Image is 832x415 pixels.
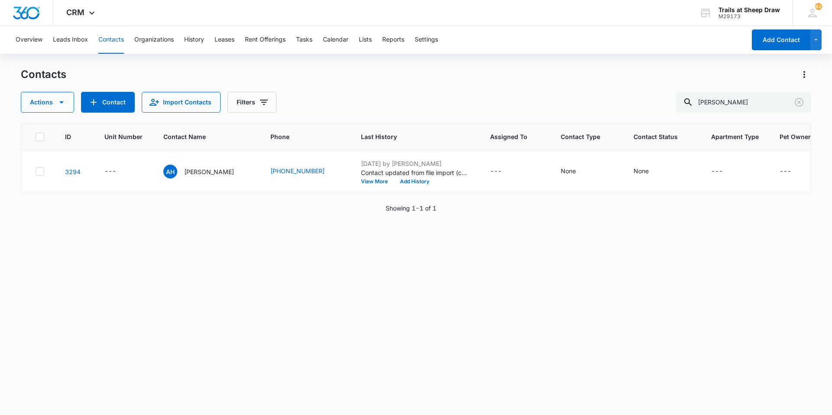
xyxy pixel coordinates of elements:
a: [PHONE_NUMBER] [270,166,325,175]
div: account name [718,6,780,13]
span: Pet Owner [780,132,811,141]
button: Contacts [98,26,124,54]
span: Contact Status [634,132,678,141]
span: CRM [66,8,84,17]
span: Last History [361,132,457,141]
div: Apartment Type - - Select to Edit Field [711,166,738,177]
a: Navigate to contact details page for Anastasia Hernandez [65,168,81,175]
button: Actions [21,92,74,113]
div: Contact Type - None - Select to Edit Field [561,166,591,177]
div: --- [490,166,502,177]
button: Lists [359,26,372,54]
button: Clear [792,95,806,109]
span: Apartment Type [711,132,759,141]
div: None [634,166,649,175]
button: Add Contact [81,92,135,113]
div: account id [718,13,780,19]
button: Rent Offerings [245,26,286,54]
button: History [184,26,204,54]
button: Actions [797,68,811,81]
div: Unit Number - - Select to Edit Field [104,166,132,177]
h1: Contacts [21,68,66,81]
div: Pet Owner - - Select to Edit Field [780,166,807,177]
span: Phone [270,132,328,141]
button: Organizations [134,26,174,54]
div: Contact Status - None - Select to Edit Field [634,166,664,177]
span: AH [163,165,177,178]
div: --- [711,166,723,177]
button: Calendar [323,26,348,54]
p: Contact updated from file import (contacts-20231023195256.csv): -- [361,168,469,177]
div: None [561,166,576,175]
button: Tasks [296,26,312,54]
button: Overview [16,26,42,54]
span: Contact Name [163,132,237,141]
button: Add History [394,179,435,184]
span: ID [65,132,71,141]
button: View More [361,179,394,184]
p: [DATE] by [PERSON_NAME] [361,159,469,168]
span: Contact Type [561,132,600,141]
p: Showing 1-1 of 1 [386,204,436,213]
span: 82 [815,3,822,10]
div: --- [104,166,116,177]
div: --- [780,166,791,177]
span: Assigned To [490,132,527,141]
button: Leads Inbox [53,26,88,54]
button: Import Contacts [142,92,221,113]
button: Settings [415,26,438,54]
button: Add Contact [752,29,810,50]
button: Filters [227,92,276,113]
button: Reports [382,26,404,54]
input: Search Contacts [676,92,811,113]
div: Assigned To - - Select to Edit Field [490,166,517,177]
div: notifications count [815,3,822,10]
div: Contact Name - Anastasia Hernandez - Select to Edit Field [163,165,250,178]
button: Leases [214,26,234,54]
p: [PERSON_NAME] [184,167,234,176]
span: Unit Number [104,132,143,141]
div: Phone - (970) 702-9695 - Select to Edit Field [270,166,340,177]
